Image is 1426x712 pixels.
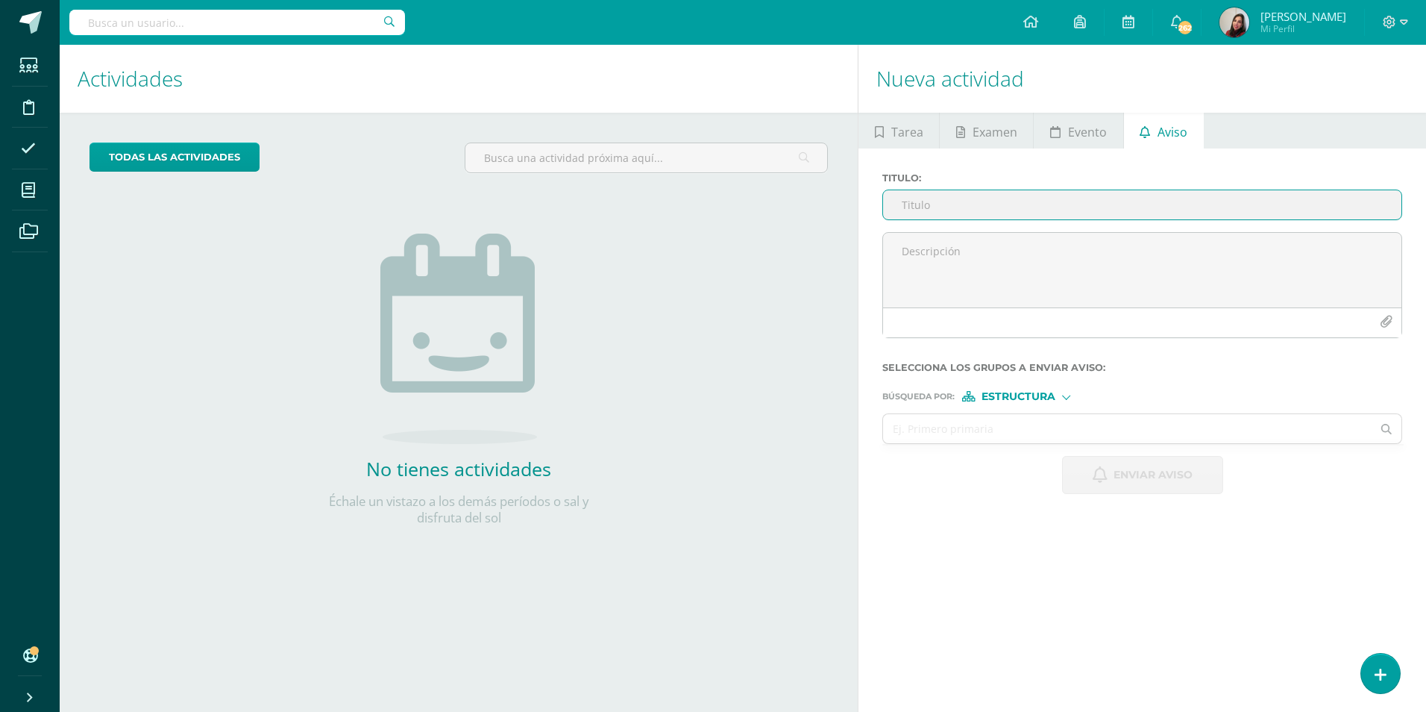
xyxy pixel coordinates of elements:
[310,456,608,481] h2: No tienes actividades
[78,45,840,113] h1: Actividades
[1177,19,1193,36] span: 262
[981,393,1055,401] span: Estructura
[89,143,260,172] a: todas las Actividades
[380,234,537,444] img: no_activities.png
[1260,22,1346,35] span: Mi Perfil
[310,493,608,526] p: Échale un vistazo a los demás períodos o sal y disfruta del sol
[858,113,939,149] a: Tarea
[1034,113,1122,149] a: Evento
[882,362,1402,373] label: Selecciona los grupos a enviar aviso :
[883,414,1372,443] input: Ej. Primero primaria
[940,113,1033,149] a: Examen
[891,114,923,150] span: Tarea
[882,393,955,401] span: Búsqueda por :
[1219,7,1249,37] img: 1fd3dd1cd182faa4a90c6c537c1d09a2.png
[1124,113,1204,149] a: Aviso
[1114,457,1193,493] span: Enviar aviso
[1068,114,1107,150] span: Evento
[876,45,1408,113] h1: Nueva actividad
[1062,456,1223,494] button: Enviar aviso
[1158,114,1187,150] span: Aviso
[465,143,827,172] input: Busca una actividad próxima aquí...
[69,10,405,35] input: Busca un usuario...
[1260,9,1346,24] span: [PERSON_NAME]
[882,172,1402,184] label: Titulo :
[973,114,1017,150] span: Examen
[962,391,1074,402] div: [object Object]
[883,190,1401,219] input: Titulo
